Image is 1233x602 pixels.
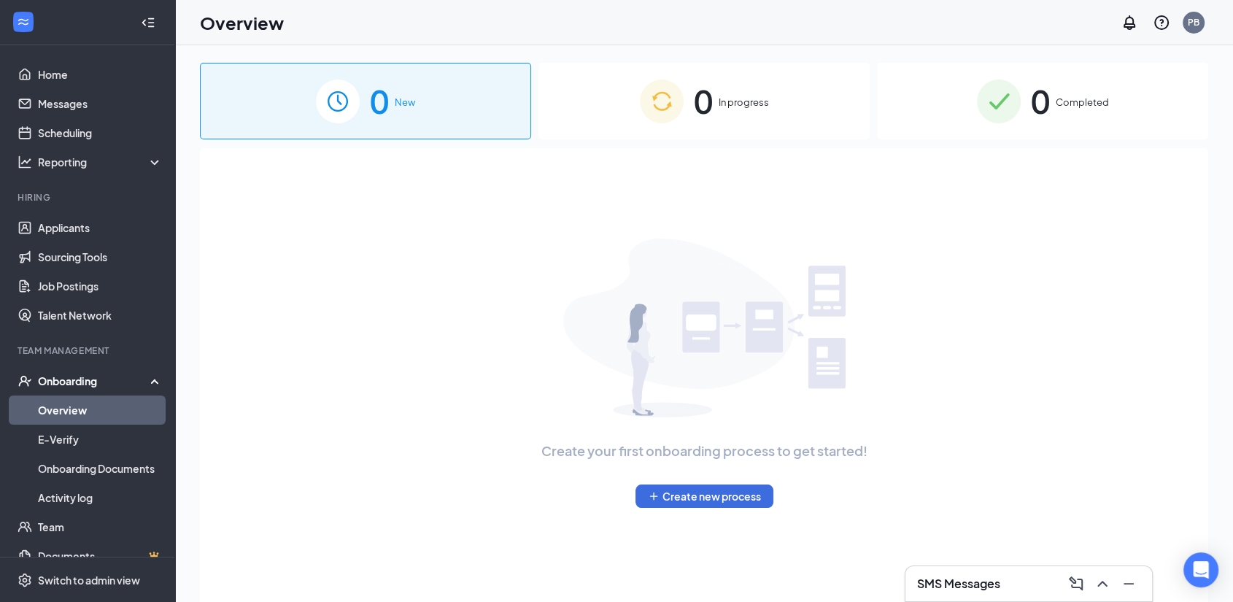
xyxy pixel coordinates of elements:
[1056,95,1109,109] span: Completed
[1091,572,1114,595] button: ChevronUp
[38,483,163,512] a: Activity log
[18,155,32,169] svg: Analysis
[38,541,163,571] a: DocumentsCrown
[694,76,713,126] span: 0
[395,95,415,109] span: New
[1183,552,1218,587] div: Open Intercom Messenger
[38,60,163,89] a: Home
[38,573,140,587] div: Switch to admin view
[38,89,163,118] a: Messages
[200,10,284,35] h1: Overview
[18,344,160,357] div: Team Management
[38,155,163,169] div: Reporting
[38,213,163,242] a: Applicants
[38,242,163,271] a: Sourcing Tools
[648,490,660,502] svg: Plus
[141,15,155,30] svg: Collapse
[719,95,769,109] span: In progress
[16,15,31,29] svg: WorkstreamLogo
[1067,575,1085,593] svg: ComposeMessage
[1153,14,1170,31] svg: QuestionInfo
[370,76,389,126] span: 0
[1031,76,1050,126] span: 0
[38,512,163,541] a: Team
[38,271,163,301] a: Job Postings
[38,395,163,425] a: Overview
[1117,572,1140,595] button: Minimize
[38,301,163,330] a: Talent Network
[18,374,32,388] svg: UserCheck
[38,425,163,454] a: E-Verify
[1121,14,1138,31] svg: Notifications
[18,573,32,587] svg: Settings
[38,374,150,388] div: Onboarding
[38,118,163,147] a: Scheduling
[38,454,163,483] a: Onboarding Documents
[1064,572,1088,595] button: ComposeMessage
[541,441,867,461] span: Create your first onboarding process to get started!
[1094,575,1111,593] svg: ChevronUp
[635,485,773,508] button: PlusCreate new process
[1188,16,1199,28] div: PB
[18,191,160,204] div: Hiring
[917,576,1000,592] h3: SMS Messages
[1120,575,1137,593] svg: Minimize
